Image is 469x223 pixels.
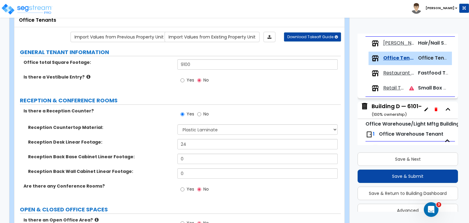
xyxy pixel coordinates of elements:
[418,69,460,76] span: Fastfood Tenant
[361,102,369,110] img: building.svg
[372,112,407,117] small: ( 100 % ownership)
[358,170,458,183] button: Save & Submit
[187,186,194,192] span: Yes
[418,54,453,61] span: Office Tenant
[203,111,209,117] span: No
[24,108,173,114] label: Is there a Reception Counter?
[203,186,209,192] span: No
[24,217,173,223] label: Is there an Open Office Area?
[372,144,379,152] img: door.png
[372,70,379,77] img: tenants.png
[287,34,333,39] span: Download Takeoff Guide
[424,202,438,217] iframe: Intercom live chat
[187,77,194,83] span: Yes
[358,152,458,166] button: Save & Next
[197,186,201,193] input: No
[383,144,409,152] span: Office Warehouse Tenant
[24,183,173,189] label: Are there any Conference Rooms?
[187,111,194,117] span: Yes
[165,32,260,42] a: Import the dynamic attribute values from existing properties.
[411,3,422,14] img: avatar.png
[24,74,173,80] label: Is there a Vestibule Entry?
[20,48,341,56] label: GENERAL TENANT INFORMATION
[197,111,201,118] input: No
[1,3,53,15] img: logo_pro_r.png
[372,40,379,47] img: tenants.png
[71,32,168,42] a: Import the dynamic attribute values from previous properties.
[20,206,341,214] label: OPEN & CLOSED OFFICE SPACES
[95,218,99,222] i: click for more info!
[28,154,173,160] label: Reception Back Base Cabinet Linear Footage:
[383,55,414,62] span: Office Tenants
[180,111,184,118] input: Yes
[365,131,373,138] img: door.png
[284,32,341,42] button: Download Takeoff Guide
[383,85,405,92] span: Retail Tenant
[28,124,173,130] label: Reception Countertop Material:
[361,102,421,118] span: Building D — 6101–6155 Corporate Dr
[383,70,414,77] span: Restaurant Tenant
[372,55,379,62] img: tenants.png
[180,186,184,193] input: Yes
[373,130,375,137] span: 1
[20,97,341,104] label: RECEPTION & CONFERENCE ROOMS
[28,168,173,174] label: Reception Back Wall Cabinet Linear Footage:
[19,17,340,24] div: Office Tenants
[197,77,201,84] input: No
[86,75,90,79] i: click for more info!
[358,204,458,217] button: Advanced
[264,32,275,42] a: Import the dynamic attributes value through Excel sheet
[372,85,379,92] img: tenants.png
[28,139,173,145] label: Reception Desk Linear Footage:
[24,59,173,65] label: Office total Square Footage:
[365,120,460,127] small: Office Warehouse/Light Mftg Building
[203,77,209,83] span: No
[379,130,443,137] span: Office Warehouse Tenant
[383,40,414,47] span: Barber Tenant
[426,6,454,10] b: [PERSON_NAME]
[358,187,458,200] button: Save & Return to Building Dashboard
[180,77,184,84] input: Yes
[436,202,441,207] span: 3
